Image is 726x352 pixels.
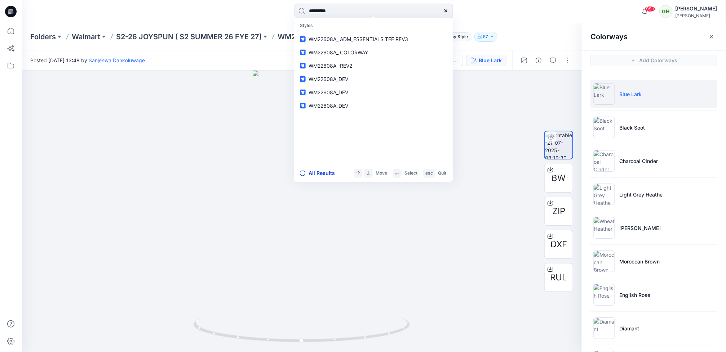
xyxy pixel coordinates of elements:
[309,63,352,69] span: WM22608A_ REV2
[619,325,639,332] p: Diamant
[590,32,628,41] h2: Colorways
[438,170,446,177] p: Quit
[675,4,717,13] div: [PERSON_NAME]
[300,169,340,178] button: All Results
[593,83,615,105] img: Blue Lark
[619,258,660,265] p: Moroccan Brown
[659,5,672,18] div: GH
[309,36,408,42] span: WM22608A_ ADM_ESSENTIALS TEE REV3
[296,86,451,99] a: WM22608A_DEV
[593,217,615,239] img: Wheat Heather
[552,172,566,185] span: BW
[278,32,435,42] p: WM22608A_Proto comment applied pattern_COLORWAY
[309,76,348,82] span: WM22608A_DEV
[296,99,451,112] a: WM22608A_DEV
[619,224,661,232] p: [PERSON_NAME]
[593,284,615,306] img: English Rose
[545,131,572,159] img: turntable-21-07-2025-08:19:30
[479,57,502,64] div: Blue Lark
[89,57,145,63] a: Sanjeewa Dankoluwage
[533,55,544,66] button: Details
[116,32,262,42] a: S2-26 JOYSPUN ( S2 SUMMER 26 FYE 27)
[296,32,451,46] a: WM22608A_ ADM_ESSENTIALS TEE REV3
[619,291,650,299] p: English Rose
[376,170,387,177] p: Move
[309,89,348,95] span: WM22608A_DEV
[72,32,100,42] a: Walmart
[309,49,368,55] span: WM22608A_ COLORWAY
[474,32,497,42] button: 57
[619,90,642,98] p: Blue Lark
[619,157,658,165] p: Charcoal Cinder
[619,191,663,198] p: Light Grey Heathe
[425,170,433,177] p: esc
[435,32,472,42] button: Legacy Style
[30,57,145,64] span: Posted [DATE] 13:48 by
[438,32,472,41] span: Legacy Style
[296,59,451,72] a: WM22608A_ REV2
[483,33,488,41] p: 57
[593,317,615,339] img: Diamant
[645,6,655,12] span: 99+
[550,238,567,251] span: DXF
[296,72,451,86] a: WM22608A_DEV
[593,251,615,272] img: Moroccan Brown
[404,170,417,177] p: Select
[30,32,56,42] a: Folders
[296,46,451,59] a: WM22608A_ COLORWAY
[593,150,615,172] img: Charcoal Cinder
[550,271,567,284] span: RUL
[309,103,348,109] span: WM22608A_DEV
[593,117,615,138] img: Black Soot
[675,13,717,18] div: [PERSON_NAME]
[552,205,565,218] span: ZIP
[593,184,615,205] img: Light Grey Heathe
[466,55,506,66] button: Blue Lark
[296,19,451,33] p: Styles
[619,124,645,131] p: Black Soot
